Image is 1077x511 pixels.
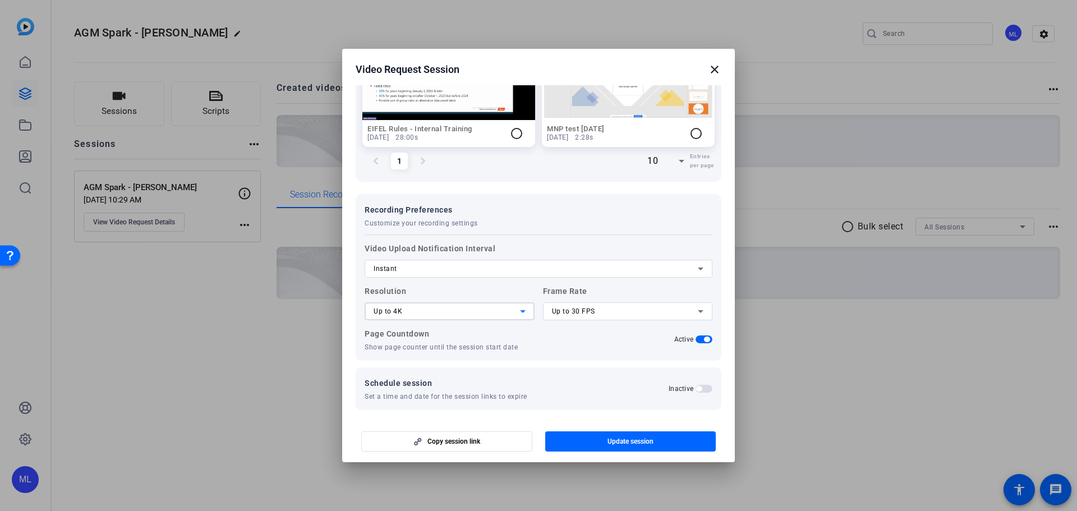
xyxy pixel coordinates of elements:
[365,219,478,228] span: Customize your recording settings
[365,203,478,217] span: Recording Preferences
[674,335,694,344] h2: Active
[547,125,683,133] h2: MNP test [DATE]
[356,63,721,76] div: Video Request Session
[361,431,532,452] button: Copy session link
[607,437,653,446] span: Update session
[427,437,480,446] span: Copy session link
[365,343,535,352] p: Show page counter until the session start date
[365,392,527,401] span: Set a time and date for the session links to expire
[647,155,658,166] span: 10
[365,327,535,340] p: Page Countdown
[708,63,721,76] mat-icon: close
[689,127,703,140] mat-icon: radio_button_unchecked
[365,284,535,320] label: Resolution
[543,284,713,320] label: Frame Rate
[374,265,397,273] span: Instant
[365,242,712,278] label: Video Upload Notification Interval
[552,307,595,315] span: Up to 30 FPS
[669,384,693,393] h2: Inactive
[374,307,402,315] span: Up to 4K
[365,376,527,390] span: Schedule session
[367,133,389,142] span: [DATE]
[395,133,418,142] span: 28:00s
[545,431,716,452] button: Update session
[547,133,568,142] span: [DATE]
[690,152,715,170] span: Entries per page
[575,133,593,142] span: 2:28s
[510,127,523,140] mat-icon: radio_button_unchecked
[367,125,503,133] h2: EIFEL Rules - Internal Training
